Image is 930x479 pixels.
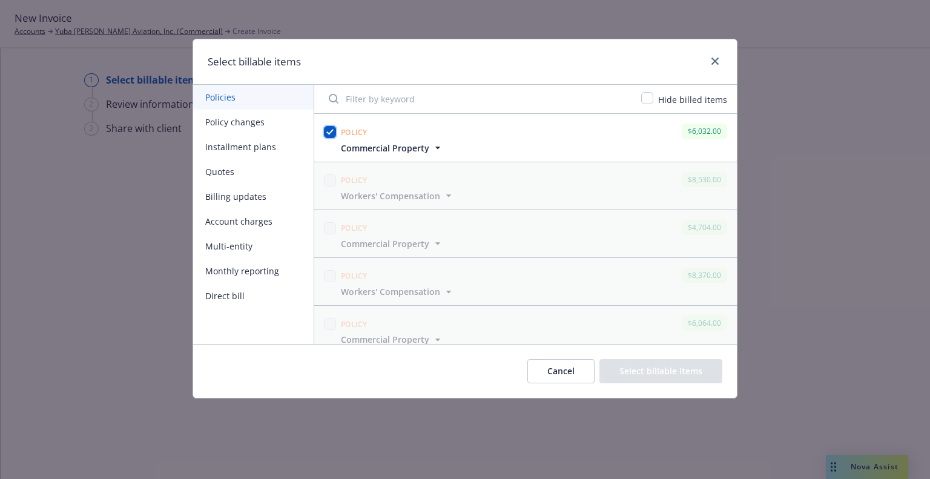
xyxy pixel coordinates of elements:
[341,333,444,346] button: Commercial Property
[193,159,314,184] button: Quotes
[341,237,429,250] span: Commercial Property
[682,220,727,235] div: $4,704.00
[193,134,314,159] button: Installment plans
[341,285,440,298] span: Workers' Compensation
[341,333,429,346] span: Commercial Property
[341,175,368,185] span: Policy
[341,127,368,137] span: Policy
[341,285,455,298] button: Workers' Compensation
[658,94,727,105] span: Hide billed items
[682,268,727,283] div: $8,370.00
[314,306,737,353] span: Policy$6,064.00Commercial Property
[682,172,727,187] div: $8,530.00
[341,190,455,202] button: Workers' Compensation
[314,162,737,210] span: Policy$8,530.00Workers' Compensation
[341,142,429,154] span: Commercial Property
[314,258,737,305] span: Policy$8,370.00Workers' Compensation
[708,54,722,68] a: close
[341,319,368,329] span: Policy
[341,142,444,154] button: Commercial Property
[193,184,314,209] button: Billing updates
[314,210,737,257] span: Policy$4,704.00Commercial Property
[682,124,727,139] div: $6,032.00
[341,271,368,281] span: Policy
[208,54,301,70] h1: Select billable items
[193,234,314,259] button: Multi-entity
[527,359,595,383] button: Cancel
[193,283,314,308] button: Direct bill
[322,87,634,111] input: Filter by keyword
[341,223,368,233] span: Policy
[682,315,727,331] div: $6,064.00
[193,209,314,234] button: Account charges
[193,85,314,110] button: Policies
[341,190,440,202] span: Workers' Compensation
[193,259,314,283] button: Monthly reporting
[193,110,314,134] button: Policy changes
[341,237,444,250] button: Commercial Property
